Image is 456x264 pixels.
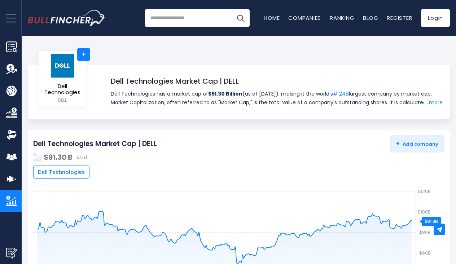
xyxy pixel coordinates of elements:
[75,155,87,160] span: [DATE]
[390,135,444,153] button: +Add company
[330,14,354,22] a: Ranking
[418,208,431,215] text: $100B
[232,9,250,27] button: Search
[28,10,106,26] img: Bullfincher logo
[333,90,349,97] a: # 248
[44,152,73,162] strong: $91.30 B
[264,14,280,22] a: Home
[421,9,450,27] a: Login
[288,14,321,22] a: Companies
[419,250,431,256] text: $60B
[419,229,431,236] text: $80B
[208,90,242,97] strong: $91.30 Billion
[44,83,80,95] span: Dell Technologies
[422,217,441,226] div: $91.3B
[44,53,81,104] a: Dell Technologies DELL
[396,141,438,147] span: Add company
[33,140,157,149] h2: Dell Technologies Market Cap | DELL
[363,14,378,22] a: Blog
[111,89,443,107] span: Dell Technologies has a market cap of (as of [DATE]), making it the world's largest company by ma...
[418,188,431,195] text: $120B
[28,10,105,26] a: Go to homepage
[111,76,443,87] h1: Dell Technologies Market Cap | DELL
[387,14,412,22] a: Register
[424,98,443,107] a: ...more
[6,129,17,140] img: Ownership
[38,169,85,175] span: Dell Technologies
[77,48,90,61] a: +
[33,153,42,162] img: addasd
[396,140,400,148] strong: +
[44,97,80,104] small: DELL
[50,54,75,78] img: logo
